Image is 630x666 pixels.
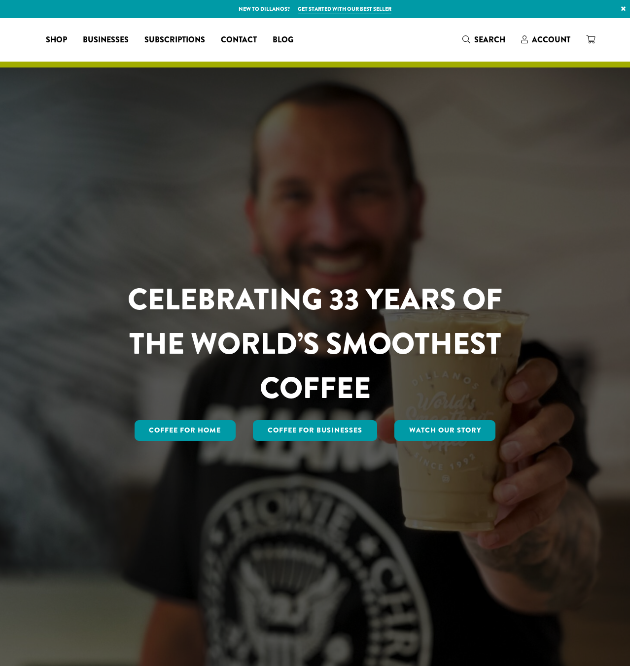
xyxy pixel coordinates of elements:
[455,32,513,48] a: Search
[83,34,129,46] span: Businesses
[144,34,205,46] span: Subscriptions
[46,34,67,46] span: Shop
[253,420,377,441] a: Coffee For Businesses
[99,277,531,410] h1: CELEBRATING 33 YEARS OF THE WORLD’S SMOOTHEST COFFEE
[38,32,75,48] a: Shop
[394,420,496,441] a: Watch Our Story
[221,34,257,46] span: Contact
[135,420,236,441] a: Coffee for Home
[474,34,505,45] span: Search
[532,34,570,45] span: Account
[298,5,391,13] a: Get started with our best seller
[273,34,293,46] span: Blog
